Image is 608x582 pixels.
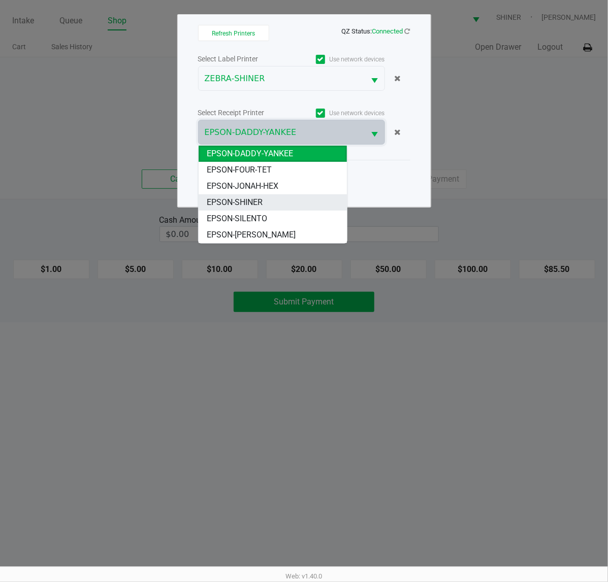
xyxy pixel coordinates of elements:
span: ZEBRA-SHINER [205,73,359,85]
div: Select Label Printer [198,54,292,64]
span: EPSON-[PERSON_NAME] [207,229,296,241]
label: Use network devices [292,55,385,64]
div: Select Receipt Printer [198,108,292,118]
button: Select [365,120,385,144]
span: EPSON-DADDY-YANKEE [205,126,359,139]
span: Refresh Printers [212,30,255,37]
span: EPSON-DADDY-YANKEE [207,148,293,160]
span: EPSON-FOUR-TET [207,164,272,176]
span: Connected [372,27,403,35]
span: EPSON-JONAH-HEX [207,180,278,192]
span: QZ Status: [342,27,410,35]
span: Web: v1.40.0 [286,572,323,580]
button: Select [365,66,385,90]
span: EPSON-SHINER [207,196,263,209]
span: EPSON-SILENTO [207,213,267,225]
label: Use network devices [292,109,385,118]
button: Refresh Printers [198,25,269,41]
